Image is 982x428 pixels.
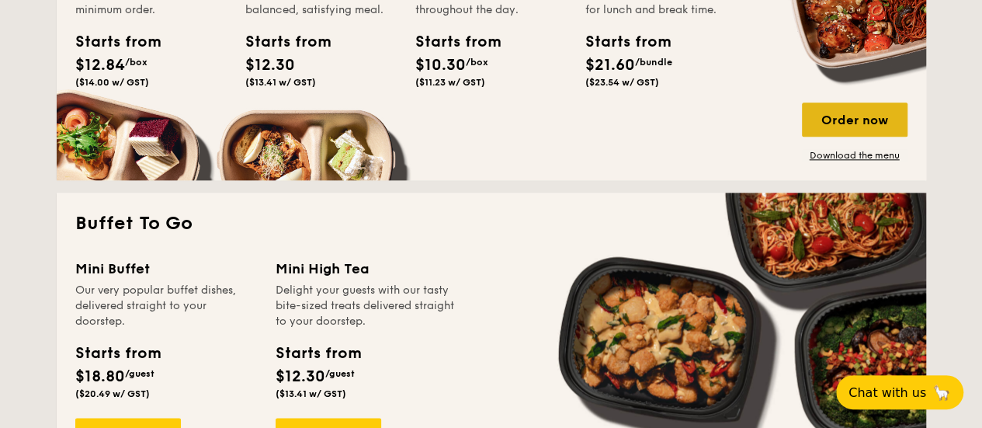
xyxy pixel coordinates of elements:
[276,367,325,386] span: $12.30
[276,283,457,329] div: Delight your guests with our tasty bite-sized treats delivered straight to your doorstep.
[585,56,635,75] span: $21.60
[802,149,907,162] a: Download the menu
[585,30,655,54] div: Starts from
[276,258,457,280] div: Mini High Tea
[585,77,659,88] span: ($23.54 w/ GST)
[848,385,926,400] span: Chat with us
[325,368,355,379] span: /guest
[75,77,149,88] span: ($14.00 w/ GST)
[75,283,257,329] div: Our very popular buffet dishes, delivered straight to your doorstep.
[75,342,160,365] div: Starts from
[75,258,257,280] div: Mini Buffet
[75,367,125,386] span: $18.80
[415,77,485,88] span: ($11.23 w/ GST)
[75,211,907,236] h2: Buffet To Go
[245,77,316,88] span: ($13.41 w/ GST)
[276,388,346,399] span: ($13.41 w/ GST)
[75,56,125,75] span: $12.84
[415,30,485,54] div: Starts from
[635,57,672,68] span: /bundle
[245,30,315,54] div: Starts from
[125,368,154,379] span: /guest
[932,384,951,402] span: 🦙
[276,342,360,365] div: Starts from
[245,56,295,75] span: $12.30
[415,56,466,75] span: $10.30
[125,57,147,68] span: /box
[75,30,145,54] div: Starts from
[836,375,963,409] button: Chat with us🦙
[75,388,150,399] span: ($20.49 w/ GST)
[466,57,488,68] span: /box
[802,103,907,137] div: Order now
